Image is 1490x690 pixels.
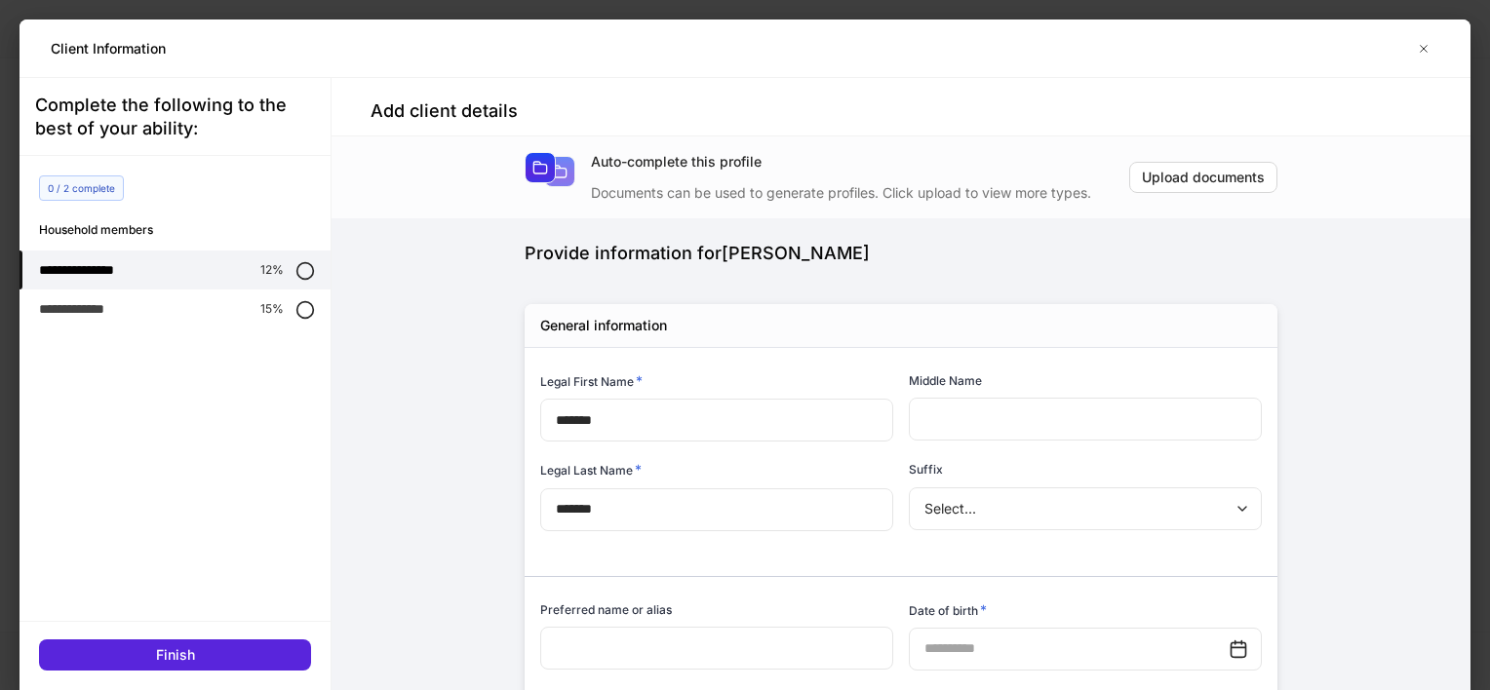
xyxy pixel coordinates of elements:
[1142,168,1265,187] div: Upload documents
[540,460,642,479] h6: Legal Last Name
[540,316,667,335] h5: General information
[156,645,195,665] div: Finish
[909,487,1261,530] div: Select...
[371,99,518,123] h4: Add client details
[39,175,124,201] div: 0 / 2 complete
[260,262,284,278] p: 12%
[525,242,1277,265] div: Provide information for [PERSON_NAME]
[540,600,672,619] h6: Preferred name or alias
[35,94,315,140] div: Complete the following to the best of your ability:
[591,172,1129,203] div: Documents can be used to generate profiles. Click upload to view more types.
[1129,162,1277,193] button: Upload documents
[591,152,1129,172] div: Auto-complete this profile
[39,639,311,671] button: Finish
[909,460,943,479] h6: Suffix
[260,301,284,317] p: 15%
[909,600,987,620] h6: Date of birth
[51,39,166,58] h5: Client Information
[540,371,643,391] h6: Legal First Name
[39,220,331,239] h6: Household members
[909,371,982,390] h6: Middle Name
